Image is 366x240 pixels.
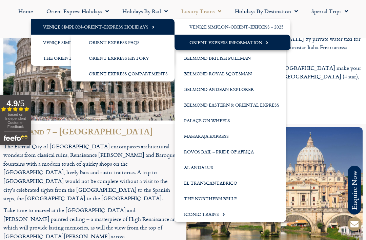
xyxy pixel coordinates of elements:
a: The Orient Express La Dolce Vita [31,50,175,66]
nav: Menu [3,3,363,35]
a: Maharaja Express [175,128,286,144]
ul: Orient Express Information [71,35,175,81]
a: Belmond Royal Scotsman [175,66,286,81]
a: Belmond Andean Explorer [175,81,286,97]
p: The Eternal City of [GEOGRAPHIC_DATA] encompasses architectural wonders from classical ruins, Ren... [3,142,180,203]
a: Orient Express Compartments [71,66,175,81]
a: Palace on Wheels [175,113,286,128]
a: Venice Simplon-Orient-Express Holidays [31,19,175,35]
a: Rovos Rail – Pride of Africa [175,144,286,160]
a: Holidays by Rail [116,3,175,19]
a: Venice Simplon-Orient-Express Special Holidays [31,35,175,50]
a: Orient Express Information [175,35,290,50]
a: Luxury Trains [175,3,228,19]
h2: Days 6 and 7 – [GEOGRAPHIC_DATA] [3,127,180,135]
a: Holidays by Destination [228,3,305,19]
a: Orient Express FAQs [71,35,175,50]
a: The Northern Belle [175,191,286,206]
a: Belmond Eastern & Oriental Express [175,97,286,113]
a: Orient Express Holidays [40,3,116,19]
a: Special Trips [305,3,355,19]
a: Orient Express History [71,50,175,66]
ul: Luxury Trains [175,19,286,222]
ul: Orient Express [31,19,175,66]
a: Home [12,3,40,19]
a: Iconic Trains [175,206,286,222]
a: Belmond British Pullman [175,50,286,66]
ul: Venice Simplon-Orient-Express Holidays [175,19,290,50]
a: Venice Simplon-Orient-Express – 2025 [175,19,290,35]
a: Al Andalus [175,160,286,175]
a: El Transcantabrico [175,175,286,191]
